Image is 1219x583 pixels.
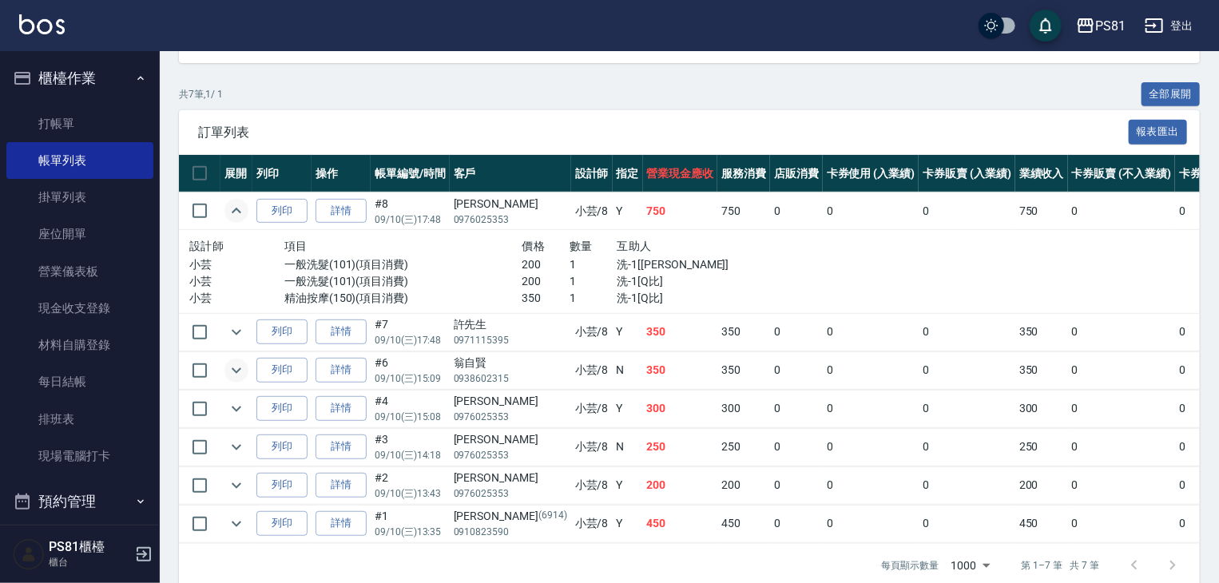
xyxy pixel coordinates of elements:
[717,313,770,351] td: 350
[6,363,153,400] a: 每日結帳
[220,155,252,192] th: 展開
[454,316,567,333] div: 許先生
[571,466,613,504] td: 小芸 /8
[224,359,248,383] button: expand row
[454,431,567,448] div: [PERSON_NAME]
[919,390,1015,427] td: 0
[371,192,450,230] td: #8
[375,448,446,462] p: 09/10 (三) 14:18
[643,390,718,427] td: 300
[571,192,613,230] td: 小芸 /8
[643,155,718,192] th: 營業現金應收
[613,505,643,542] td: Y
[613,428,643,466] td: N
[717,192,770,230] td: 750
[1068,505,1175,542] td: 0
[571,390,613,427] td: 小芸 /8
[375,371,446,386] p: 09/10 (三) 15:09
[823,390,919,427] td: 0
[643,313,718,351] td: 350
[823,351,919,389] td: 0
[224,199,248,223] button: expand row
[570,240,593,252] span: 數量
[823,313,919,351] td: 0
[1030,10,1062,42] button: save
[256,358,308,383] button: 列印
[316,473,367,498] a: 詳情
[823,192,919,230] td: 0
[643,505,718,542] td: 450
[919,351,1015,389] td: 0
[1142,82,1201,107] button: 全部展開
[571,505,613,542] td: 小芸 /8
[256,319,308,344] button: 列印
[919,192,1015,230] td: 0
[1015,390,1068,427] td: 300
[643,351,718,389] td: 350
[224,435,248,459] button: expand row
[571,155,613,192] th: 設計師
[454,410,567,424] p: 0976025353
[256,511,308,536] button: 列印
[613,466,643,504] td: Y
[6,522,153,564] button: 報表及分析
[1015,428,1068,466] td: 250
[717,428,770,466] td: 250
[454,355,567,371] div: 翁自賢
[256,434,308,459] button: 列印
[617,290,760,307] p: 洗-1[Q比]
[1015,192,1068,230] td: 750
[919,313,1015,351] td: 0
[316,434,367,459] a: 詳情
[1015,505,1068,542] td: 450
[371,466,450,504] td: #2
[522,273,570,290] p: 200
[450,155,571,192] th: 客戶
[770,505,823,542] td: 0
[375,212,446,227] p: 09/10 (三) 17:48
[375,333,446,347] p: 09/10 (三) 17:48
[6,438,153,474] a: 現場電腦打卡
[1070,10,1132,42] button: PS81
[613,192,643,230] td: Y
[919,505,1015,542] td: 0
[919,155,1015,192] th: 卡券販賣 (入業績)
[823,466,919,504] td: 0
[454,448,567,462] p: 0976025353
[570,273,617,290] p: 1
[224,474,248,498] button: expand row
[19,14,65,34] img: Logo
[6,253,153,290] a: 營業儀表板
[770,313,823,351] td: 0
[49,539,130,555] h5: PS81櫃檯
[13,538,45,570] img: Person
[1015,313,1068,351] td: 350
[256,473,308,498] button: 列印
[454,486,567,501] p: 0976025353
[284,273,522,290] p: 一般洗髮(101)(項目消費)
[613,313,643,351] td: Y
[371,505,450,542] td: #1
[919,428,1015,466] td: 0
[454,212,567,227] p: 0976025353
[643,192,718,230] td: 750
[1015,466,1068,504] td: 200
[256,199,308,224] button: 列印
[6,179,153,216] a: 掛單列表
[252,155,312,192] th: 列印
[522,290,570,307] p: 350
[6,58,153,99] button: 櫃檯作業
[717,155,770,192] th: 服務消費
[1138,11,1200,41] button: 登出
[1129,124,1188,139] a: 報表匯出
[454,371,567,386] p: 0938602315
[316,511,367,536] a: 詳情
[1068,466,1175,504] td: 0
[284,290,522,307] p: 精油按摩(150)(項目消費)
[571,428,613,466] td: 小芸 /8
[1068,428,1175,466] td: 0
[371,155,450,192] th: 帳單編號/時間
[1022,558,1099,573] p: 第 1–7 筆 共 7 筆
[823,155,919,192] th: 卡券使用 (入業績)
[371,313,450,351] td: #7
